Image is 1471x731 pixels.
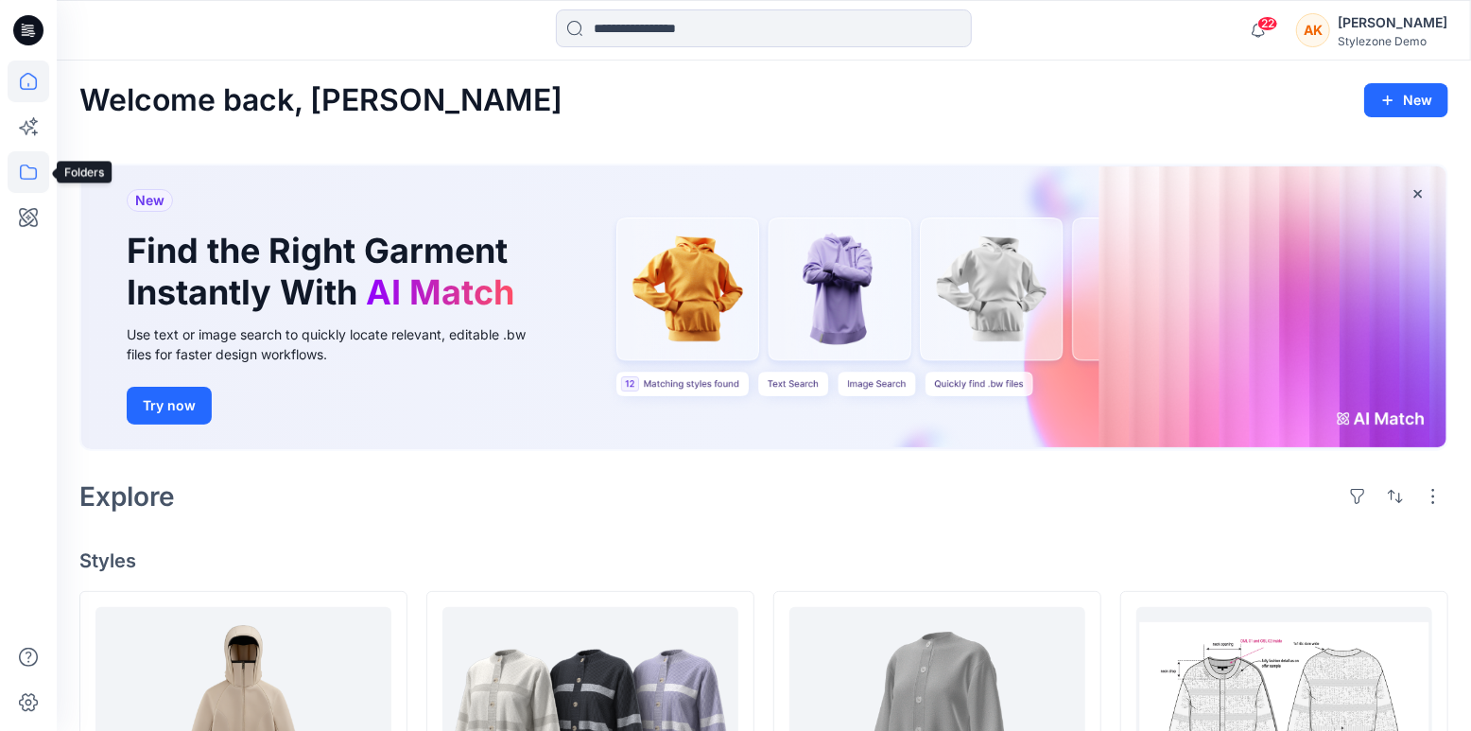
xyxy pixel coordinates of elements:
h1: Find the Right Garment Instantly With [127,231,524,312]
div: Use text or image search to quickly locate relevant, editable .bw files for faster design workflows. [127,324,552,364]
div: AK [1296,13,1330,47]
span: AI Match [366,271,514,313]
button: Try now [127,387,212,425]
div: Stylezone Demo [1338,34,1447,48]
span: New [135,189,164,212]
h2: Welcome back, [PERSON_NAME] [79,83,562,118]
h2: Explore [79,481,175,512]
div: [PERSON_NAME] [1338,11,1447,34]
button: New [1364,83,1448,117]
span: 22 [1257,16,1278,31]
h4: Styles [79,549,1448,572]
